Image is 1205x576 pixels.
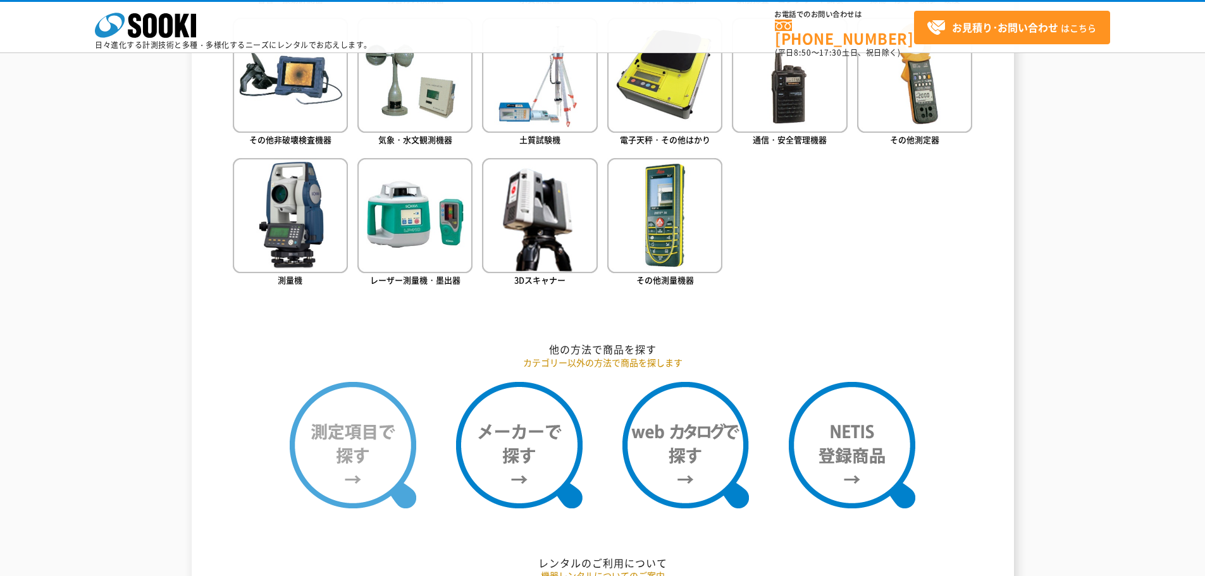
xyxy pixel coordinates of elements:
[775,20,914,46] a: [PHONE_NUMBER]
[607,158,722,273] img: その他測量機器
[753,133,827,145] span: 通信・安全管理機器
[482,158,597,289] a: 3Dスキャナー
[233,18,348,149] a: その他非破壊検査機器
[890,133,939,145] span: その他測定器
[357,18,473,149] a: 気象・水文観測機器
[775,47,900,58] span: (平日 ～ 土日、祝日除く)
[732,18,847,133] img: 通信・安全管理機器
[732,18,847,149] a: 通信・安全管理機器
[482,18,597,149] a: 土質試験機
[607,18,722,149] a: 電子天秤・その他はかり
[857,18,972,133] img: その他測定器
[95,41,372,49] p: 日々進化する計測技術と多種・多様化するニーズにレンタルでお応えします。
[789,382,915,508] img: NETIS登録商品
[456,382,583,508] img: メーカーで探す
[233,356,973,369] p: カテゴリー以外の方法で商品を探します
[233,158,348,289] a: 測量機
[775,11,914,18] span: お電話でのお問い合わせは
[607,158,722,289] a: その他測量機器
[514,274,565,286] span: 3Dスキャナー
[233,343,973,356] h2: 他の方法で商品を探す
[819,47,842,58] span: 17:30
[620,133,710,145] span: 電子天秤・その他はかり
[952,20,1058,35] strong: お見積り･お問い合わせ
[927,18,1096,37] span: はこちら
[357,18,473,133] img: 気象・水文観測機器
[857,18,972,149] a: その他測定器
[357,158,473,289] a: レーザー測量機・墨出器
[622,382,749,508] img: webカタログで探す
[482,158,597,273] img: 3Dスキャナー
[794,47,812,58] span: 8:50
[278,274,302,286] span: 測量機
[519,133,560,145] span: 土質試験機
[249,133,331,145] span: その他非破壊検査機器
[370,274,460,286] span: レーザー測量機・墨出器
[607,18,722,133] img: 電子天秤・その他はかり
[233,18,348,133] img: その他非破壊検査機器
[482,18,597,133] img: 土質試験機
[914,11,1110,44] a: お見積り･お問い合わせはこちら
[233,556,973,570] h2: レンタルのご利用について
[233,158,348,273] img: 測量機
[290,382,416,508] img: 測定項目で探す
[636,274,694,286] span: その他測量機器
[357,158,473,273] img: レーザー測量機・墨出器
[378,133,452,145] span: 気象・水文観測機器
